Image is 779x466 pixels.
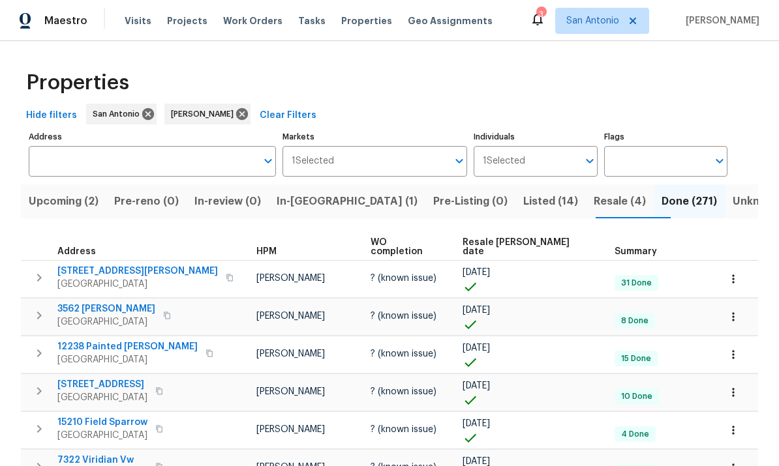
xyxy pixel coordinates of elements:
[21,104,82,128] button: Hide filters
[57,247,96,256] span: Address
[616,353,656,364] span: 15 Done
[283,133,468,141] label: Markets
[256,274,325,283] span: [PERSON_NAME]
[256,425,325,434] span: [PERSON_NAME]
[566,14,619,27] span: San Antonio
[26,76,129,89] span: Properties
[463,343,490,353] span: [DATE]
[523,192,578,211] span: Listed (14)
[616,315,654,327] span: 8 Done
[86,104,157,124] div: San Antonio
[57,302,155,315] span: 3562 [PERSON_NAME]
[474,133,597,141] label: Individuals
[114,192,179,211] span: Pre-reno (0)
[29,192,99,211] span: Upcoming (2)
[57,429,147,442] span: [GEOGRAPHIC_DATA]
[256,247,277,256] span: HPM
[483,156,525,167] span: 1 Selected
[463,457,490,466] span: [DATE]
[615,247,657,256] span: Summary
[57,315,155,328] span: [GEOGRAPHIC_DATA]
[259,152,277,170] button: Open
[371,387,436,396] span: ? (known issue)
[371,425,436,434] span: ? (known issue)
[57,278,218,291] span: [GEOGRAPHIC_DATA]
[256,312,325,321] span: [PERSON_NAME]
[463,268,490,277] span: [DATE]
[616,429,654,440] span: 4 Done
[371,312,436,321] span: ? (known issue)
[256,387,325,396] span: [PERSON_NAME]
[57,265,218,278] span: [STREET_ADDRESS][PERSON_NAME]
[662,192,717,211] span: Done (271)
[260,108,316,124] span: Clear Filters
[29,133,276,141] label: Address
[371,238,441,256] span: WO completion
[450,152,468,170] button: Open
[616,278,657,289] span: 31 Done
[57,353,198,366] span: [GEOGRAPHIC_DATA]
[256,349,325,358] span: [PERSON_NAME]
[164,104,251,124] div: [PERSON_NAME]
[298,16,326,25] span: Tasks
[194,192,261,211] span: In-review (0)
[223,14,283,27] span: Work Orders
[680,14,759,27] span: [PERSON_NAME]
[463,381,490,390] span: [DATE]
[57,416,147,429] span: 15210 Field Sparrow
[710,152,729,170] button: Open
[57,391,147,404] span: [GEOGRAPHIC_DATA]
[57,340,198,353] span: 12238 Painted [PERSON_NAME]
[171,108,239,121] span: [PERSON_NAME]
[292,156,334,167] span: 1 Selected
[604,133,727,141] label: Flags
[433,192,508,211] span: Pre-Listing (0)
[371,349,436,358] span: ? (known issue)
[536,8,545,21] div: 3
[581,152,599,170] button: Open
[463,306,490,315] span: [DATE]
[44,14,87,27] span: Maestro
[57,378,147,391] span: [STREET_ADDRESS]
[125,14,151,27] span: Visits
[341,14,392,27] span: Properties
[26,108,77,124] span: Hide filters
[254,104,322,128] button: Clear Filters
[371,274,436,283] span: ? (known issue)
[408,14,493,27] span: Geo Assignments
[167,14,207,27] span: Projects
[463,419,490,428] span: [DATE]
[463,238,592,256] span: Resale [PERSON_NAME] date
[93,108,145,121] span: San Antonio
[616,391,658,402] span: 10 Done
[594,192,646,211] span: Resale (4)
[277,192,418,211] span: In-[GEOGRAPHIC_DATA] (1)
